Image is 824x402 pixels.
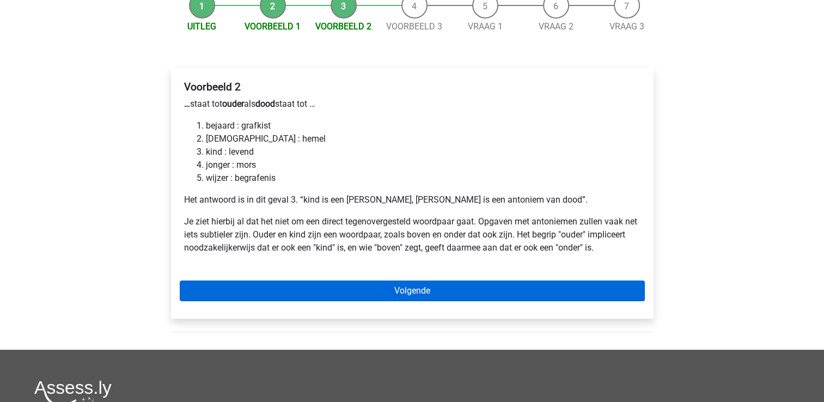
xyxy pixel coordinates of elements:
[206,172,640,185] li: wijzer : begrafenis
[206,145,640,159] li: kind : levend
[184,81,241,93] b: Voorbeeld 2
[255,99,275,109] b: dood
[245,21,301,32] a: Voorbeeld 1
[206,159,640,172] li: jonger : mors
[468,21,503,32] a: Vraag 1
[386,21,442,32] a: Voorbeeld 3
[184,215,640,254] p: Je ziet hierbij al dat het niet om een direct tegenovergesteld woordpaar gaat. Opgaven met antoni...
[184,99,190,109] b: …
[222,99,244,109] b: ouder
[609,21,644,32] a: Vraag 3
[539,21,573,32] a: Vraag 2
[184,98,640,111] p: staat tot als staat tot …
[187,21,216,32] a: Uitleg
[315,21,371,32] a: Voorbeeld 2
[206,119,640,132] li: bejaard : grafkist
[206,132,640,145] li: [DEMOGRAPHIC_DATA] : hemel
[180,281,645,301] a: Volgende
[184,193,640,206] p: Het antwoord is in dit geval 3. “kind is een [PERSON_NAME], [PERSON_NAME] is een antoniem van dood”.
